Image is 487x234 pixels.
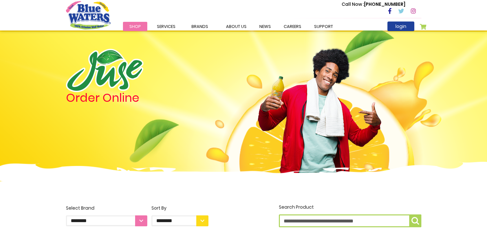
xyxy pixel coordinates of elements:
[66,49,143,92] img: logo
[151,205,208,212] div: Sort By
[387,22,414,31] a: login
[66,215,147,226] select: Select Brand
[185,22,215,31] a: Brands
[151,215,208,226] select: Sort By
[279,204,421,227] label: Search Product
[257,37,382,174] img: man.png
[66,205,147,226] label: Select Brand
[308,22,339,31] a: support
[129,23,141,30] span: Shop
[66,1,111,29] a: store logo
[157,23,175,30] span: Services
[253,22,277,31] a: News
[279,214,421,227] input: Search Product
[66,92,208,104] h4: Order Online
[277,22,308,31] a: careers
[123,22,147,31] a: Shop
[191,23,208,30] span: Brands
[150,22,182,31] a: Services
[342,1,405,8] p: [PHONE_NUMBER]
[409,214,421,227] button: Search Product
[411,217,419,225] img: search-icon.png
[220,22,253,31] a: about us
[342,1,364,7] span: Call Now :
